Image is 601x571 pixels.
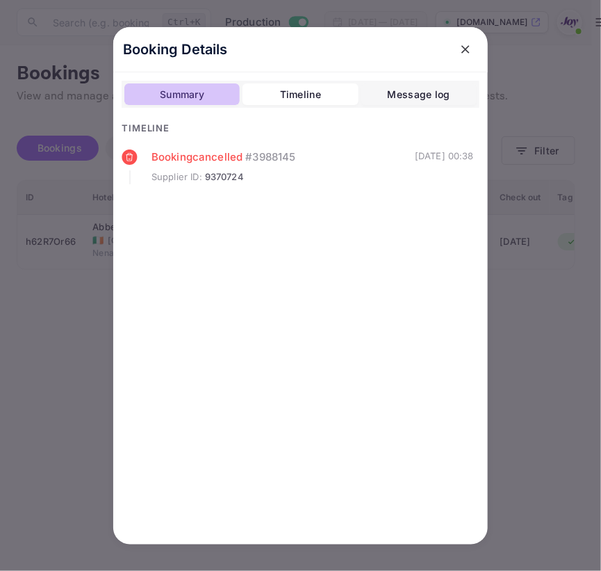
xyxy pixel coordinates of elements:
div: Message log [388,86,450,103]
span: # 3988145 [245,150,295,166]
div: Timeline [122,122,479,136]
span: 9370724 [205,170,244,184]
button: close [453,37,478,62]
div: Summary [160,86,204,103]
span: Supplier ID : [151,170,202,184]
div: [DATE] 00:38 [415,150,474,184]
p: Booking Details [123,39,228,60]
div: Timeline [280,86,321,103]
button: Summary [124,83,240,106]
button: Timeline [242,83,358,106]
button: Message log [361,83,477,106]
div: Booking cancelled [151,150,415,166]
